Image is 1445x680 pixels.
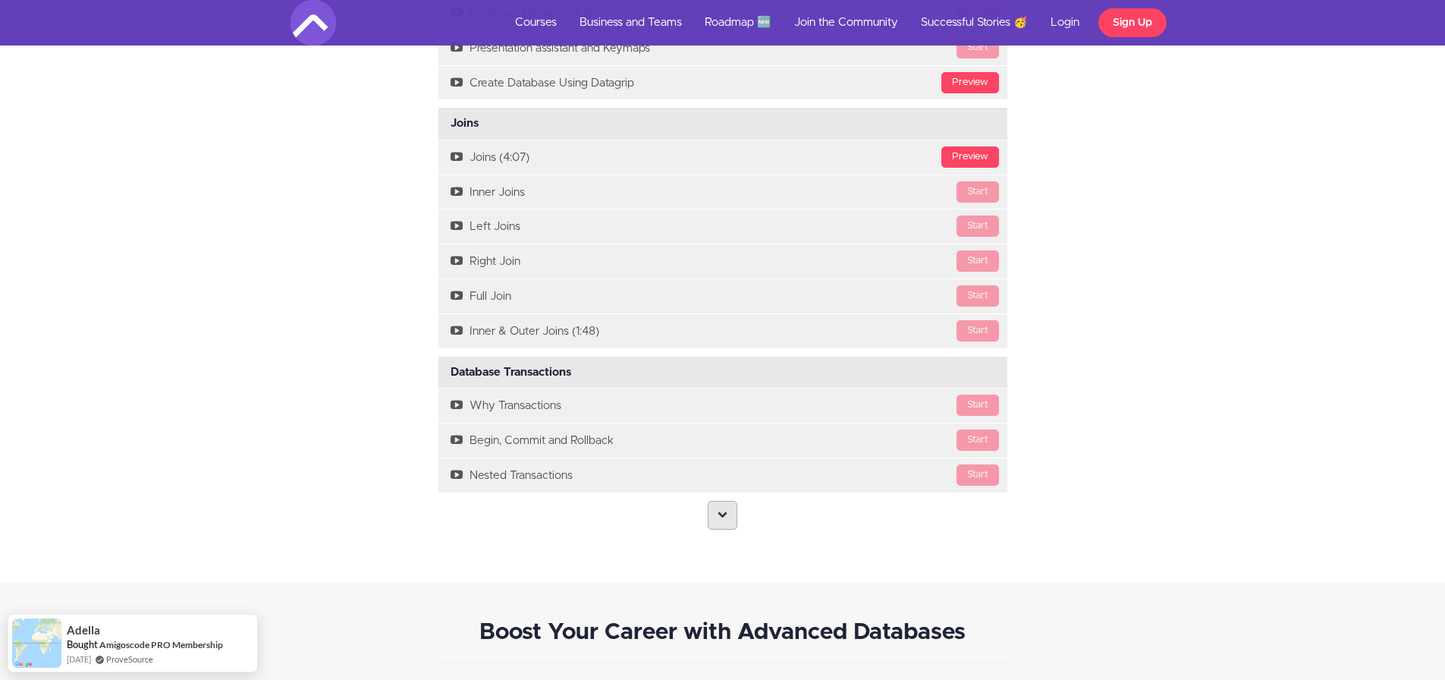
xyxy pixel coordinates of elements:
a: StartInner Joins [438,175,1007,209]
a: StartLeft Joins [438,209,1007,244]
div: Start [957,430,999,451]
div: Start [957,216,999,237]
span: Bought [67,638,98,650]
div: Start [957,464,999,486]
a: Sign Up [1098,8,1167,37]
a: ProveSource [106,653,153,666]
div: Start [957,395,999,416]
div: Start [957,285,999,307]
a: StartFull Join [438,279,1007,313]
div: Start [957,37,999,58]
a: Amigoscode PRO Membership [99,638,223,651]
div: Preview [941,146,999,168]
strong: Boost Your Career with Advanced Databases [479,621,966,644]
a: StartBegin, Commit and Rollback [438,423,1007,458]
div: Start [957,250,999,272]
div: Start [957,320,999,342]
span: Adella [67,624,100,637]
div: Database Transactions [438,357,1007,389]
a: PreviewJoins (4:07) [438,140,1007,175]
a: StartNested Transactions [438,458,1007,493]
div: Joins [438,108,1007,140]
span: [DATE] [67,653,91,666]
a: StartInner & Outer Joins (1:48) [438,314,1007,348]
a: StartRight Join [438,244,1007,279]
img: provesource social proof notification image [12,619,61,668]
a: PreviewCreate Database Using Datagrip [438,66,1007,100]
a: StartWhy Transactions [438,389,1007,423]
div: Preview [941,72,999,93]
a: StartPresentation assistant and Keymaps [438,31,1007,65]
div: Start [957,181,999,203]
